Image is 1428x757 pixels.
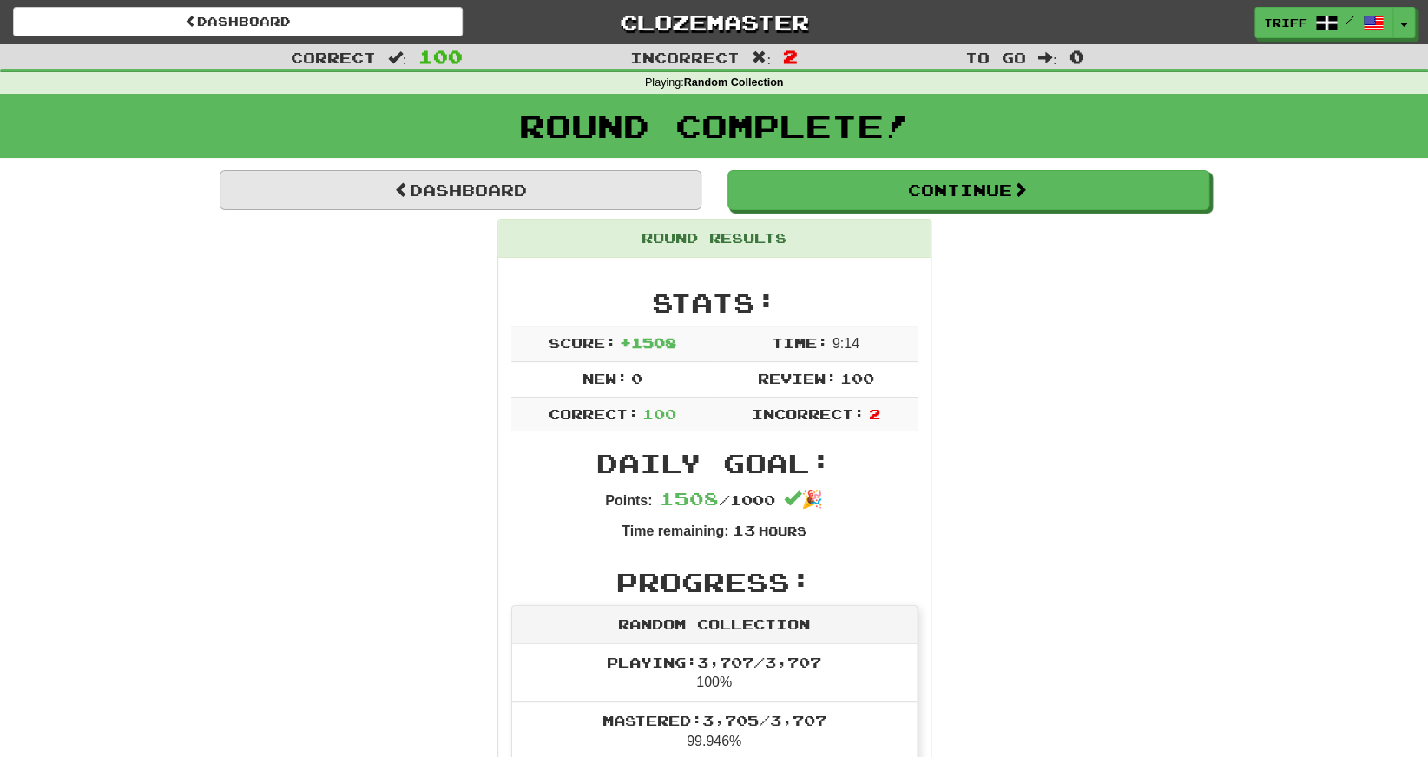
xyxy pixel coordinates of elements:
[868,405,879,422] span: 2
[511,288,918,317] h2: Stats:
[512,606,917,644] div: Random Collection
[498,220,931,258] div: Round Results
[784,490,823,509] span: 🎉
[622,523,728,538] strong: Time remaining:
[549,405,639,422] span: Correct:
[660,491,775,508] span: / 1000
[752,50,771,65] span: :
[684,76,784,89] strong: Random Collection
[660,488,719,509] span: 1508
[511,449,918,477] h2: Daily Goal:
[620,334,676,351] span: + 1508
[489,7,938,37] a: Clozemaster
[1038,50,1057,65] span: :
[512,644,917,703] li: 100%
[1069,46,1083,67] span: 0
[13,7,463,36] a: Dashboard
[832,336,859,351] span: 9 : 14
[783,46,798,67] span: 2
[549,334,616,351] span: Score:
[759,523,806,538] small: Hours
[511,568,918,596] h2: Progress:
[840,370,874,386] span: 100
[732,522,754,538] span: 13
[642,405,676,422] span: 100
[418,46,463,67] span: 100
[965,49,1026,66] span: To go
[388,50,407,65] span: :
[607,654,821,670] span: Playing: 3,707 / 3,707
[602,712,826,728] span: Mastered: 3,705 / 3,707
[6,109,1422,143] h1: Round Complete!
[1264,15,1307,30] span: triff
[630,49,740,66] span: Incorrect
[291,49,376,66] span: Correct
[631,370,642,386] span: 0
[1254,7,1393,38] a: triff /
[752,405,865,422] span: Incorrect:
[772,334,828,351] span: Time:
[1346,14,1354,26] span: /
[727,170,1209,210] button: Continue
[582,370,628,386] span: New:
[757,370,836,386] span: Review:
[220,170,701,210] a: Dashboard
[605,493,652,508] strong: Points:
